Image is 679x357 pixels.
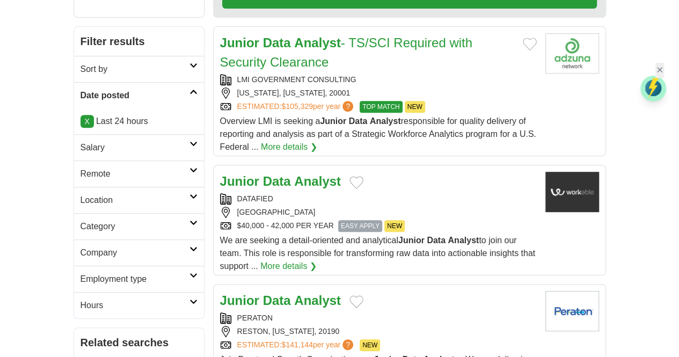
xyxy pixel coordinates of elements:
a: More details ❯ [261,141,317,154]
strong: Junior [220,174,259,188]
span: EASY APPLY [338,220,382,232]
span: We are seeking a detail-oriented and analytical to join our team. This role is responsible for tr... [220,236,536,271]
a: More details ❯ [260,260,317,273]
h2: Sort by [81,63,189,76]
span: Overview LMI is seeking a responsible for quality delivery of reporting and analysis as part of a... [220,116,536,151]
div: RESTON, [US_STATE], 20190 [220,326,537,337]
span: NEW [384,220,405,232]
h2: Category [81,220,189,233]
strong: Analyst [294,35,341,50]
a: Employment type [74,266,204,292]
div: [US_STATE], [US_STATE], 20001 [220,88,537,99]
a: Junior Data Analyst [220,293,341,308]
strong: Junior [220,293,259,308]
a: PERATON [237,314,273,322]
a: Company [74,239,204,266]
span: ? [342,101,353,112]
span: $141,144 [281,340,312,349]
h2: Date posted [81,89,189,102]
span: ? [342,339,353,350]
button: Add to favorite jobs [349,295,363,308]
h2: Company [81,246,189,259]
strong: Analyst [370,116,401,126]
a: Date posted [74,82,204,108]
a: Salary [74,134,204,161]
h2: Remote [81,167,189,180]
a: ESTIMATED:$105,329per year? [237,101,356,113]
h2: Employment type [81,273,189,286]
button: Add to favorite jobs [349,176,363,189]
h2: Hours [81,299,189,312]
a: Remote [74,161,204,187]
strong: Data [349,116,368,126]
span: NEW [360,339,380,351]
strong: Junior [220,35,259,50]
strong: Junior [398,236,425,245]
strong: Data [263,35,291,50]
a: Junior Data Analyst [220,174,341,188]
div: LMI GOVERNMENT CONSULTING [220,74,537,85]
strong: Data [427,236,446,245]
a: X [81,115,94,128]
div: [GEOGRAPHIC_DATA] [220,207,537,218]
strong: Data [263,174,291,188]
button: Add to favorite jobs [523,38,537,50]
strong: Data [263,293,291,308]
strong: Analyst [294,174,341,188]
a: ESTIMATED:$141,144per year? [237,339,356,351]
strong: Analyst [448,236,479,245]
span: $105,329 [281,102,312,111]
h2: Location [81,194,189,207]
h2: Related searches [81,334,198,351]
a: Sort by [74,56,204,82]
a: Hours [74,292,204,318]
h2: Salary [81,141,189,154]
div: $40,000 - 42,000 PER YEAR [220,220,537,232]
img: Company logo [545,172,599,212]
a: Location [74,187,204,213]
a: Junior Data Analyst- TS/SCI Required with Security Clearance [220,35,472,69]
p: Last 24 hours [81,115,198,128]
div: DATAFIED [220,193,537,205]
h2: Filter results [74,27,204,56]
strong: Analyst [294,293,341,308]
a: Category [74,213,204,239]
strong: Junior [320,116,346,126]
span: NEW [405,101,425,113]
span: TOP MATCH [360,101,402,113]
img: Peraton logo [545,291,599,331]
img: Company logo [545,33,599,74]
